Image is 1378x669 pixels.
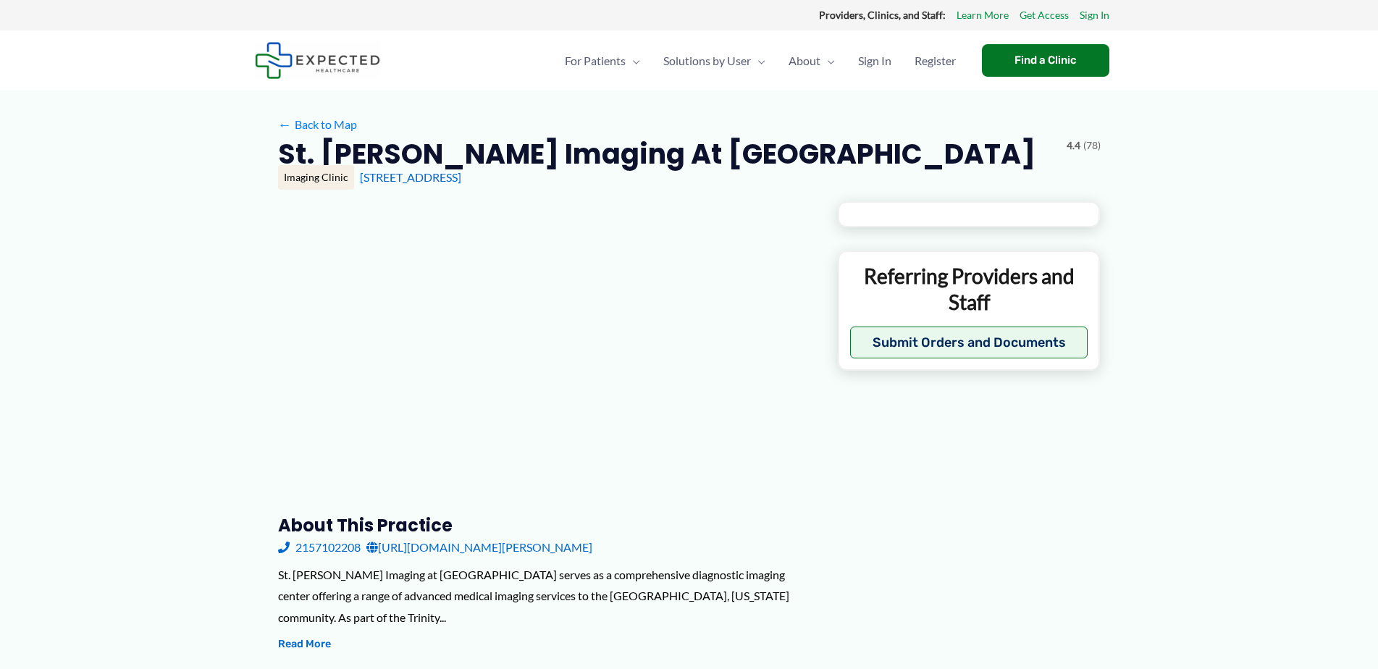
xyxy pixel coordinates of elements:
[850,263,1088,316] p: Referring Providers and Staff
[278,537,361,558] a: 2157102208
[957,6,1009,25] a: Learn More
[1067,136,1080,155] span: 4.4
[278,165,354,190] div: Imaging Clinic
[751,35,765,86] span: Menu Toggle
[903,35,967,86] a: Register
[255,42,380,79] img: Expected Healthcare Logo - side, dark font, small
[663,35,751,86] span: Solutions by User
[278,514,815,537] h3: About this practice
[858,35,891,86] span: Sign In
[652,35,777,86] a: Solutions by UserMenu Toggle
[278,636,331,653] button: Read More
[278,564,815,628] div: St. [PERSON_NAME] Imaging at [GEOGRAPHIC_DATA] serves as a comprehensive diagnostic imaging cente...
[553,35,967,86] nav: Primary Site Navigation
[366,537,592,558] a: [URL][DOMAIN_NAME][PERSON_NAME]
[1080,6,1109,25] a: Sign In
[846,35,903,86] a: Sign In
[553,35,652,86] a: For PatientsMenu Toggle
[982,44,1109,77] a: Find a Clinic
[1083,136,1101,155] span: (78)
[789,35,820,86] span: About
[819,9,946,21] strong: Providers, Clinics, and Staff:
[278,114,357,135] a: ←Back to Map
[915,35,956,86] span: Register
[626,35,640,86] span: Menu Toggle
[278,136,1035,172] h2: St. [PERSON_NAME] Imaging at [GEOGRAPHIC_DATA]
[360,170,461,184] a: [STREET_ADDRESS]
[777,35,846,86] a: AboutMenu Toggle
[278,117,292,131] span: ←
[565,35,626,86] span: For Patients
[1020,6,1069,25] a: Get Access
[850,327,1088,358] button: Submit Orders and Documents
[820,35,835,86] span: Menu Toggle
